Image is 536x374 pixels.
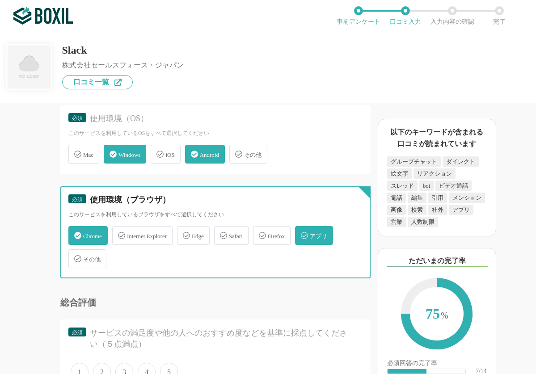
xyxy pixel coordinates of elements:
div: bot [419,181,434,191]
span: その他 [244,151,262,158]
li: 口コミ入力 [382,6,429,25]
span: % [441,311,448,320]
div: ダイレクト [443,156,479,167]
a: 口コミ一覧 [62,75,133,89]
span: 75 [410,287,464,342]
div: 営業 [387,217,406,227]
div: 電話 [387,193,406,203]
span: アプリ [310,233,327,240]
li: 事前アンケート [335,6,382,25]
div: 編集 [408,193,426,203]
span: Firefox [268,233,285,240]
img: ボクシルSaaS_ロゴ [13,7,73,25]
li: 完了 [476,6,523,25]
div: このサービスを利用しているOSをすべて選択してください [68,130,363,137]
span: Android [200,151,219,158]
div: 使用環境（ブラウザ） [90,194,355,206]
div: 社外 [428,205,447,215]
div: 画像 [387,205,406,215]
div: ビデオ通話 [435,181,472,191]
span: 必須 [72,196,83,202]
div: グループチャット [387,156,441,167]
div: 人数制限 [408,217,438,227]
span: 必須 [72,115,83,121]
span: Edge [192,233,204,240]
span: その他 [83,256,101,263]
span: 必須 [72,329,83,336]
div: サービスの満足度や他の人へのおすすめ度などを基準に採点してください（５点満点） [90,328,355,350]
div: 検索 [408,205,426,215]
div: ただいまの完了率 [387,256,488,267]
span: Mac [83,151,93,158]
span: Safari [229,233,243,240]
span: Internet Explorer [127,233,167,240]
span: Windows [118,151,140,158]
div: 引用 [428,193,447,203]
span: iOS [165,151,174,158]
li: 入力内容の確認 [429,6,476,25]
div: 株式会社セールスフォース・ジャパン [62,62,184,69]
div: アプリ [449,205,473,215]
div: メンション [449,193,485,203]
div: 使用環境（OS） [90,113,355,124]
div: Slack [62,45,184,55]
div: ​ [388,369,426,374]
div: スレッド [387,181,418,191]
div: このサービスを利用しているブラウザをすべて選択してください [68,211,363,219]
div: 総合評価 [60,298,371,307]
div: リアクション [414,168,456,179]
div: 必須回答の完了率 [387,360,487,368]
span: Chrome [83,233,102,240]
div: 絵文字 [387,168,412,179]
span: 口コミ一覧 [73,79,109,86]
div: 以下のキーワードが含まれる口コミが読まれています [387,126,487,149]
